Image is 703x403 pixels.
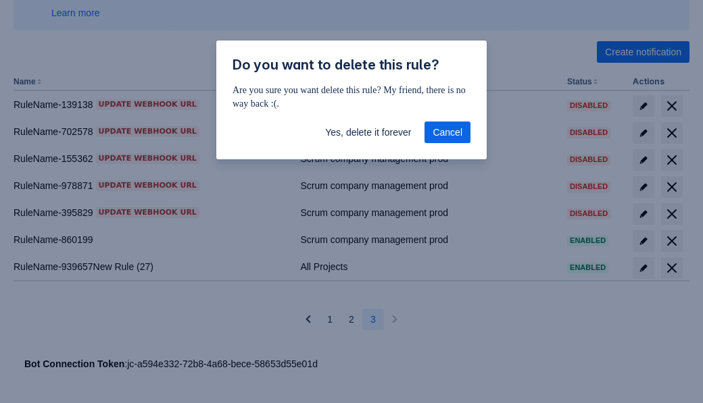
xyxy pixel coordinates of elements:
[233,84,470,111] p: Are you sure you want delete this rule? My friend, there is no way back :(.
[433,122,462,143] span: Cancel
[425,122,470,143] button: Cancel
[233,57,439,73] span: Do you want to delete this rule?
[325,122,411,143] span: Yes, delete it forever
[317,122,419,143] button: Yes, delete it forever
